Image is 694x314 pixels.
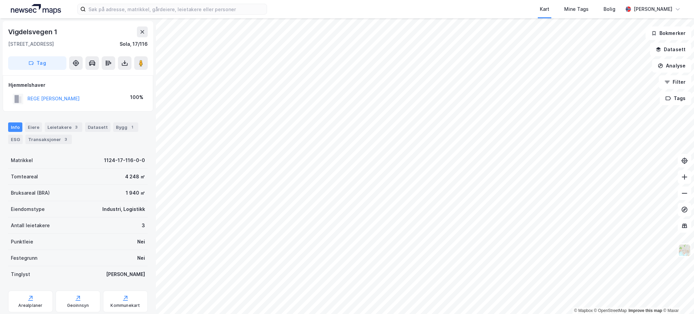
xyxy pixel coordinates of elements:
[659,75,691,89] button: Filter
[8,26,59,37] div: Vigdelsvegen 1
[11,189,50,197] div: Bruksareal (BRA)
[102,205,145,213] div: Industri, Logistikk
[25,122,42,132] div: Eiere
[85,122,110,132] div: Datasett
[125,173,145,181] div: 4 248 ㎡
[86,4,267,14] input: Søk på adresse, matrikkel, gårdeiere, leietakere eller personer
[574,308,593,313] a: Mapbox
[126,189,145,197] div: 1 940 ㎡
[660,281,694,314] iframe: Chat Widget
[18,303,42,308] div: Arealplaner
[73,124,80,131] div: 3
[11,254,37,262] div: Festegrunn
[62,136,69,143] div: 3
[120,40,148,48] div: Sola, 17/116
[604,5,615,13] div: Bolig
[8,135,23,144] div: ESG
[142,221,145,230] div: 3
[106,270,145,278] div: [PERSON_NAME]
[104,156,145,164] div: 1124-17-116-0-0
[8,122,22,132] div: Info
[130,93,143,101] div: 100%
[8,81,147,89] div: Hjemmelshaver
[634,5,672,13] div: [PERSON_NAME]
[137,238,145,246] div: Nei
[113,122,138,132] div: Bygg
[11,221,50,230] div: Antall leietakere
[564,5,589,13] div: Mine Tags
[8,56,66,70] button: Tag
[25,135,72,144] div: Transaksjoner
[650,43,691,56] button: Datasett
[11,270,30,278] div: Tinglyst
[678,244,691,257] img: Z
[137,254,145,262] div: Nei
[67,303,89,308] div: Geoinnsyn
[11,173,38,181] div: Tomteareal
[8,40,54,48] div: [STREET_ADDRESS]
[646,26,691,40] button: Bokmerker
[660,281,694,314] div: Kontrollprogram for chat
[129,124,136,131] div: 1
[11,205,45,213] div: Eiendomstype
[45,122,82,132] div: Leietakere
[660,92,691,105] button: Tags
[110,303,140,308] div: Kommunekart
[652,59,691,73] button: Analyse
[11,156,33,164] div: Matrikkel
[629,308,662,313] a: Improve this map
[11,238,33,246] div: Punktleie
[594,308,627,313] a: OpenStreetMap
[540,5,549,13] div: Kart
[11,4,61,14] img: logo.a4113a55bc3d86da70a041830d287a7e.svg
